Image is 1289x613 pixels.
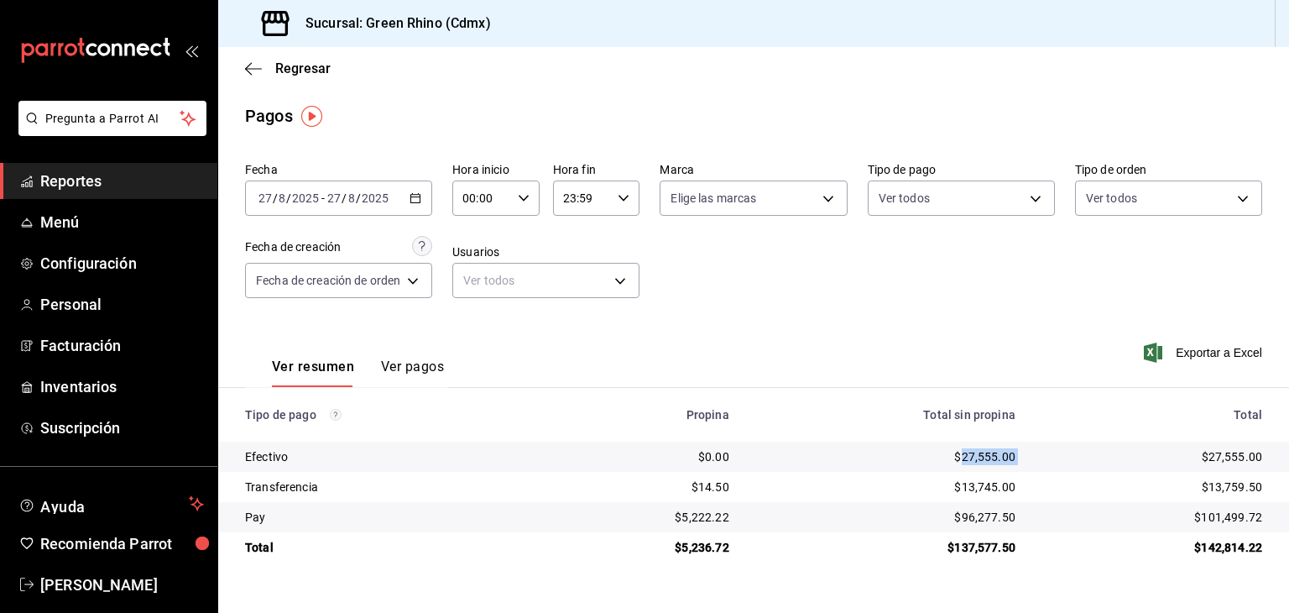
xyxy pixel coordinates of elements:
[756,479,1015,495] div: $13,745.00
[272,359,444,387] div: navigation tabs
[342,191,347,205] span: /
[321,191,325,205] span: -
[291,191,320,205] input: ----
[245,539,534,556] div: Total
[561,448,728,465] div: $0.00
[245,238,341,256] div: Fecha de creación
[258,191,273,205] input: --
[1075,164,1262,176] label: Tipo de orden
[553,164,640,176] label: Hora fin
[868,164,1055,176] label: Tipo de pago
[561,479,728,495] div: $14.50
[301,106,322,127] img: Tooltip marker
[256,272,400,289] span: Fecha de creación de orden
[326,191,342,205] input: --
[356,191,361,205] span: /
[40,334,204,357] span: Facturación
[1042,408,1262,422] div: Total
[561,539,728,556] div: $5,236.72
[361,191,389,205] input: ----
[245,509,534,526] div: Pay
[245,448,534,465] div: Efectivo
[18,101,206,136] button: Pregunta a Parrot AI
[40,293,204,316] span: Personal
[1042,448,1262,465] div: $27,555.00
[40,494,182,514] span: Ayuda
[245,60,331,76] button: Regresar
[245,479,534,495] div: Transferencia
[286,191,291,205] span: /
[381,359,444,387] button: Ver pagos
[40,532,204,555] span: Recomienda Parrot
[671,190,756,207] span: Elige las marcas
[245,408,534,422] div: Tipo de pago
[1147,343,1262,363] button: Exportar a Excel
[660,164,847,176] label: Marca
[1086,190,1137,207] span: Ver todos
[330,409,342,421] svg: Los pagos realizados con Pay y otras terminales son montos brutos.
[452,263,639,298] div: Ver todos
[452,246,639,258] label: Usuarios
[879,190,930,207] span: Ver todos
[45,110,180,128] span: Pregunta a Parrot AI
[40,574,204,596] span: [PERSON_NAME]
[40,170,204,192] span: Reportes
[292,13,491,34] h3: Sucursal: Green Rhino (Cdmx)
[12,122,206,139] a: Pregunta a Parrot AI
[1042,539,1262,556] div: $142,814.22
[185,44,198,57] button: open_drawer_menu
[273,191,278,205] span: /
[561,509,728,526] div: $5,222.22
[347,191,356,205] input: --
[452,164,540,176] label: Hora inicio
[245,103,293,128] div: Pagos
[561,408,728,422] div: Propina
[245,164,432,176] label: Fecha
[40,375,204,398] span: Inventarios
[756,408,1015,422] div: Total sin propina
[272,359,354,387] button: Ver resumen
[756,509,1015,526] div: $96,277.50
[40,252,204,275] span: Configuración
[1042,479,1262,495] div: $13,759.50
[1042,509,1262,526] div: $101,499.72
[40,211,204,233] span: Menú
[40,417,204,439] span: Suscripción
[278,191,286,205] input: --
[756,539,1015,556] div: $137,577.50
[756,448,1015,465] div: $27,555.00
[275,60,331,76] span: Regresar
